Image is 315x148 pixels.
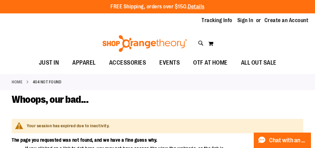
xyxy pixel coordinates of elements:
span: ACCESSORIES [109,55,146,70]
span: EVENTS [159,55,180,70]
p: FREE Shipping, orders over $150. [110,3,205,11]
button: Chat with an Expert [254,133,311,148]
span: APPAREL [72,55,96,70]
a: Sign In [237,17,253,24]
div: Your session has expired due to inactivity. [27,123,297,129]
a: Tracking Info [202,17,232,24]
span: Whoops, our bad... [12,94,88,105]
span: OTF AT HOME [193,55,228,70]
span: ALL OUT SALE [241,55,277,70]
span: Chat with an Expert [269,137,307,144]
a: Home [12,79,22,85]
img: Shop Orangetheory [101,35,188,52]
span: JUST IN [39,55,59,70]
dt: The page you requested was not found, and we have a fine guess why. [12,137,243,143]
a: Details [188,4,205,10]
strong: 404 Not Found [33,79,62,85]
a: Create an Account [264,17,309,24]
